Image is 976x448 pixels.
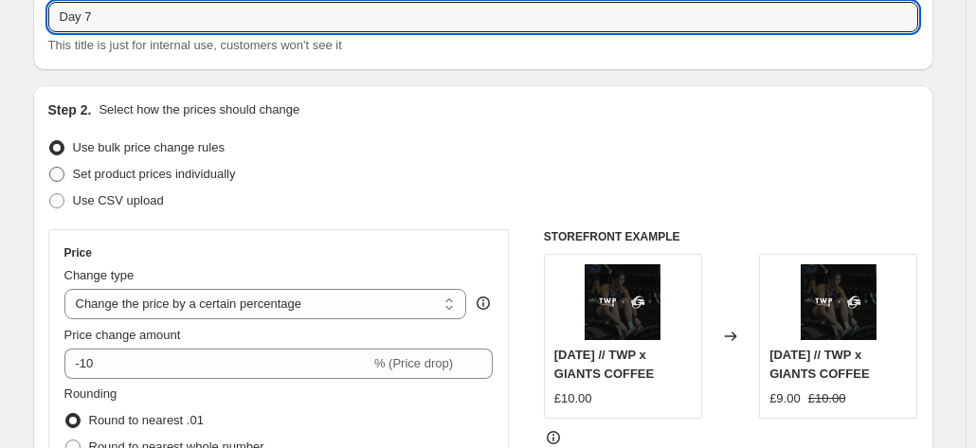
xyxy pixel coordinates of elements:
strike: £10.00 [808,389,846,408]
div: £9.00 [769,389,801,408]
span: Price change amount [64,328,181,342]
div: £10.00 [554,389,592,408]
h2: Step 2. [48,100,92,119]
div: help [474,294,493,313]
input: 30% off holiday sale [48,2,918,32]
img: 23C98D3C-2885-4A79-A7FE-0507A4E843D8_80x.png [801,264,877,340]
span: Use CSV upload [73,193,164,207]
input: -15 [64,349,371,379]
h6: STOREFRONT EXAMPLE [544,229,918,244]
h3: Price [64,245,92,260]
p: Select how the prices should change [99,100,299,119]
span: Rounding [64,386,117,401]
img: 23C98D3C-2885-4A79-A7FE-0507A4E843D8_80x.png [585,264,660,340]
span: [DATE] // TWP x GIANTS COFFEE [769,348,869,381]
span: This title is just for internal use, customers won't see it [48,38,342,52]
span: Round to nearest .01 [89,413,204,427]
span: Change type [64,268,135,282]
span: Set product prices individually [73,167,236,181]
span: % (Price drop) [374,356,453,370]
span: Use bulk price change rules [73,140,225,154]
span: [DATE] // TWP x GIANTS COFFEE [554,348,654,381]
